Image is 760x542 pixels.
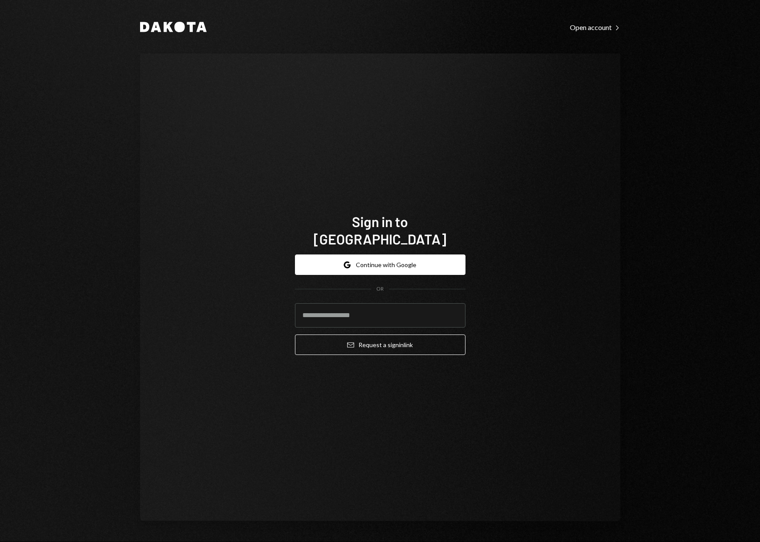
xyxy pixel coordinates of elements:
[295,213,465,248] h1: Sign in to [GEOGRAPHIC_DATA]
[570,22,620,32] a: Open account
[570,23,620,32] div: Open account
[295,254,465,275] button: Continue with Google
[376,285,384,293] div: OR
[295,335,465,355] button: Request a signinlink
